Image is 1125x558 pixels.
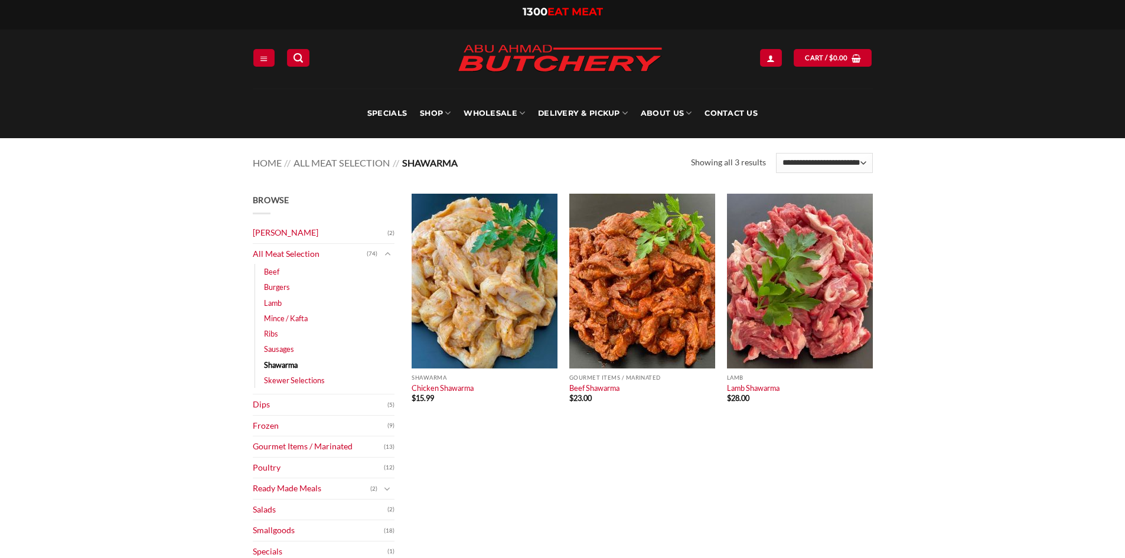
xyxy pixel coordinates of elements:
[420,89,451,138] a: SHOP
[264,264,279,279] a: Beef
[264,311,308,326] a: Mince / Kafta
[727,383,780,393] a: Lamb Shawarma
[448,37,672,81] img: Abu Ahmad Butchery
[253,244,367,265] a: All Meat Selection
[794,49,872,66] a: View cart
[384,459,394,477] span: (12)
[727,393,731,403] span: $
[402,157,458,168] span: Shawarma
[384,438,394,456] span: (13)
[569,393,573,403] span: $
[370,480,377,498] span: (2)
[387,224,394,242] span: (2)
[727,374,873,381] p: Lamb
[569,194,715,368] img: Beef Shawarma
[264,326,278,341] a: Ribs
[294,157,390,168] a: All Meat Selection
[264,295,282,311] a: Lamb
[367,89,407,138] a: Specials
[387,417,394,435] span: (9)
[412,393,416,403] span: $
[641,89,692,138] a: About Us
[253,478,370,499] a: Ready Made Meals
[253,500,387,520] a: Salads
[547,5,603,18] span: EAT MEAT
[727,194,873,368] img: Lamb Shawarma
[253,157,282,168] a: Home
[829,53,833,63] span: $
[691,156,766,169] p: Showing all 3 results
[387,501,394,518] span: (2)
[412,393,434,403] bdi: 15.99
[253,520,384,541] a: Smallgoods
[384,522,394,540] span: (18)
[523,5,547,18] span: 1300
[829,54,848,61] bdi: 0.00
[569,383,619,393] a: Beef Shawarma
[284,157,291,168] span: //
[253,458,384,478] a: Poultry
[705,89,758,138] a: Contact Us
[380,247,394,260] button: Toggle
[412,194,557,368] img: Chicken Shawarma
[253,223,387,243] a: [PERSON_NAME]
[264,357,298,373] a: Shawarma
[264,373,325,388] a: Skewer Selections
[523,5,603,18] a: 1300EAT MEAT
[253,416,387,436] a: Frozen
[253,436,384,457] a: Gourmet Items / Marinated
[569,374,715,381] p: Gourmet Items / Marinated
[464,89,525,138] a: Wholesale
[393,157,399,168] span: //
[253,394,387,415] a: Dips
[805,53,847,63] span: Cart /
[760,49,781,66] a: Login
[380,482,394,495] button: Toggle
[264,341,294,357] a: Sausages
[253,49,275,66] a: Menu
[412,374,557,381] p: Shawarma
[569,393,592,403] bdi: 23.00
[367,245,377,263] span: (74)
[776,153,872,173] select: Shop order
[264,279,290,295] a: Burgers
[387,396,394,414] span: (5)
[412,383,474,393] a: Chicken Shawarma
[727,393,749,403] bdi: 28.00
[287,49,309,66] a: Search
[538,89,628,138] a: Delivery & Pickup
[253,195,289,205] span: Browse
